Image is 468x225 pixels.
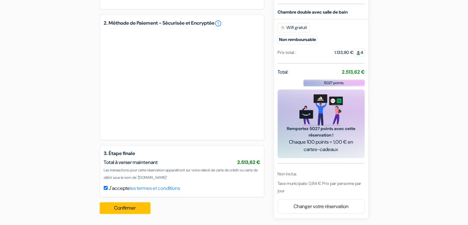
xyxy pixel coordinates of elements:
[285,138,357,153] span: Chaque 100 points = 1,00 € en cartes-cadeaux
[130,185,180,191] a: les termes et conditions
[278,181,361,194] span: Taxe municipale: 0,84 € Prix par personne par jour
[278,171,365,177] div: Non inclus
[354,48,365,57] span: 4
[278,23,310,32] span: Wifi gratuit
[278,9,348,15] b: Chambre double avec salle de bain
[100,202,151,214] button: Confirmer
[104,168,258,180] span: Les transactions pour cette réservation apparaîtront sur votre relevé de carte de crédit ou carte...
[237,159,260,166] span: 2.513,62 €
[356,51,361,55] img: guest.svg
[334,49,365,56] div: 1.133,90 €
[285,125,357,138] span: Remportez 5027 points avec cette réservation !
[104,150,260,156] h5: 3. Étape finale
[104,20,260,27] h5: 2. Méthode de Paiement - Sécurisée et Encryptée
[110,36,254,129] iframe: Cadre de saisie sécurisé pour le paiement
[278,35,318,44] small: Non remboursable
[299,94,343,125] img: gift_card_hero_new.png
[104,159,158,166] span: Total à verser maintenant
[324,80,344,86] span: 5027 points
[342,69,365,75] strong: 2.513,62 €
[278,201,364,212] a: Changer votre réservation
[214,20,222,27] a: error_outline
[278,49,296,56] div: Prix total :
[278,68,288,76] span: Total:
[280,25,285,30] img: free_wifi.svg
[109,185,180,192] label: J'accepte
